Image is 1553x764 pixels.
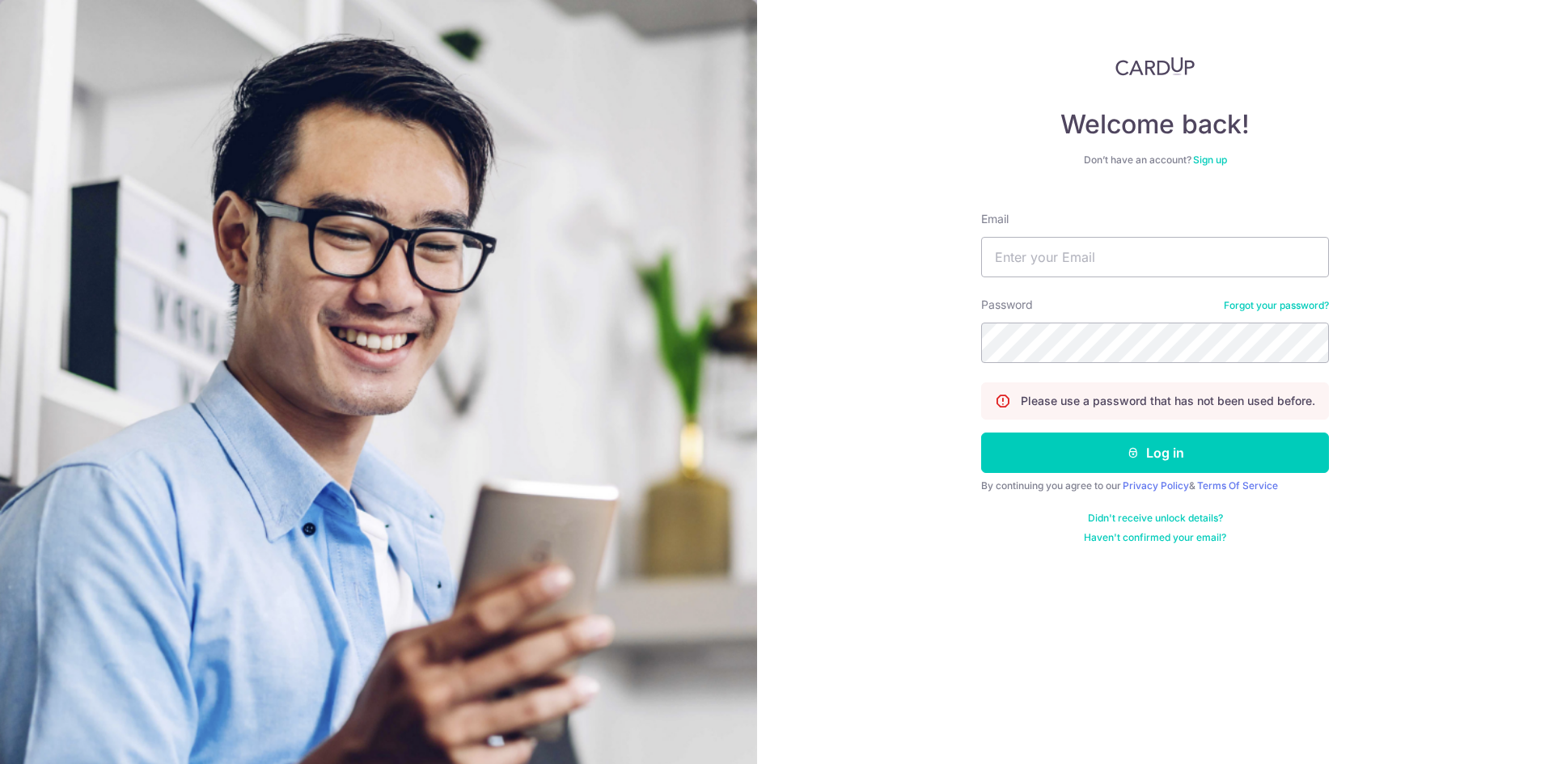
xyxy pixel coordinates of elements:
a: Haven't confirmed your email? [1084,531,1226,544]
a: Didn't receive unlock details? [1088,512,1223,525]
a: Terms Of Service [1197,479,1278,492]
p: Please use a password that has not been used before. [1021,393,1315,409]
div: By continuing you agree to our & [981,479,1329,492]
div: Don’t have an account? [981,154,1329,167]
label: Password [981,297,1033,313]
label: Email [981,211,1009,227]
img: CardUp Logo [1115,57,1195,76]
a: Sign up [1193,154,1227,166]
a: Forgot your password? [1224,299,1329,312]
button: Log in [981,433,1329,473]
input: Enter your Email [981,237,1329,277]
h4: Welcome back! [981,108,1329,141]
a: Privacy Policy [1123,479,1189,492]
